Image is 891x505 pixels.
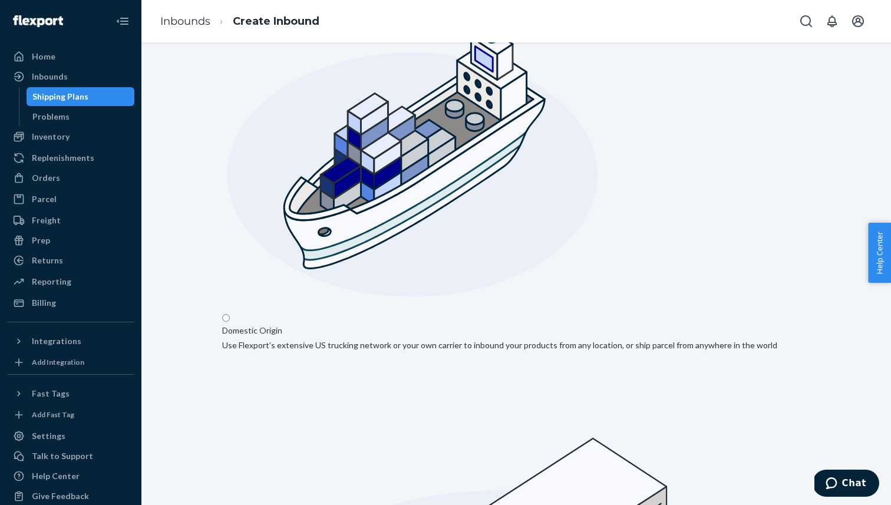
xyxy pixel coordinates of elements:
[7,251,134,270] a: Returns
[32,490,89,502] div: Give Feedback
[32,255,63,266] div: Returns
[222,314,230,322] input: Domestic OriginUse Flexport’s extensive US trucking network or your own carrier to inbound your p...
[820,9,844,33] button: Open notifications
[111,9,134,33] button: Close Navigation
[7,67,134,86] a: Inbounds
[7,293,134,312] a: Billing
[13,15,63,27] img: Flexport logo
[32,91,88,103] div: Shipping Plans
[160,15,210,28] a: Inbounds
[27,107,135,126] a: Problems
[32,297,56,309] div: Billing
[7,408,134,422] a: Add Fast Tag
[32,193,57,205] div: Parcel
[32,152,94,164] div: Replenishments
[32,470,80,482] div: Help Center
[32,410,74,420] div: Add Fast Tag
[7,169,134,187] a: Orders
[32,450,93,462] div: Talk to Support
[7,384,134,403] button: Fast Tags
[7,332,134,351] button: Integrations
[32,335,81,347] div: Integrations
[7,211,134,230] a: Freight
[32,276,71,288] div: Reporting
[7,467,134,486] a: Help Center
[32,388,70,400] div: Fast Tags
[32,131,70,143] div: Inventory
[32,357,84,367] div: Add Integration
[32,111,70,123] div: Problems
[814,470,879,499] iframe: Opens a widget where you can chat to one of our agents
[222,339,777,351] div: Use Flexport’s extensive US trucking network or your own carrier to inbound your products from an...
[846,9,870,33] button: Open account menu
[32,71,68,82] div: Inbounds
[32,51,55,62] div: Home
[868,223,891,283] button: Help Center
[32,172,60,184] div: Orders
[151,4,329,39] ol: breadcrumbs
[7,148,134,167] a: Replenishments
[7,427,134,445] a: Settings
[7,447,134,466] button: Talk to Support
[32,430,65,442] div: Settings
[7,47,134,66] a: Home
[7,355,134,369] a: Add Integration
[7,272,134,291] a: Reporting
[222,325,282,336] div: Domestic Origin
[32,214,61,226] div: Freight
[7,190,134,209] a: Parcel
[7,231,134,250] a: Prep
[32,235,50,246] div: Prep
[27,87,135,106] a: Shipping Plans
[794,9,818,33] button: Open Search Box
[7,127,134,146] a: Inventory
[233,15,319,28] a: Create Inbound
